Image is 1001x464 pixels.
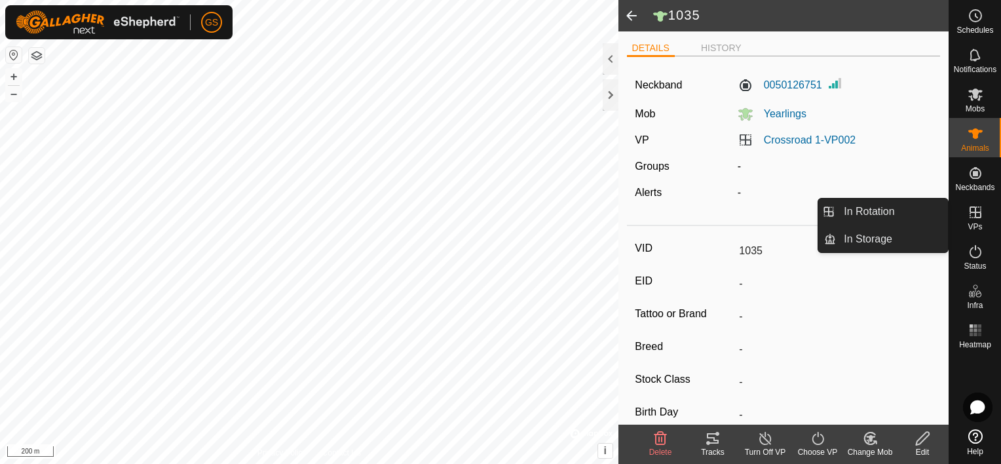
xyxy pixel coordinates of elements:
label: Neckband [635,77,682,93]
label: EID [635,273,734,290]
span: Schedules [956,26,993,34]
a: Contact Us [322,447,361,459]
label: Groups [635,161,669,172]
a: Privacy Policy [257,447,307,459]
a: In Rotation [836,199,948,225]
div: Tracks [687,446,739,458]
button: Reset Map [6,47,22,63]
button: – [6,86,22,102]
label: Breed [635,338,734,355]
span: i [604,445,607,456]
div: Turn Off VP [739,446,791,458]
a: Help [949,424,1001,461]
li: In Rotation [818,199,948,225]
span: Delete [649,448,672,457]
div: Change Mob [844,446,896,458]
span: Infra [967,301,983,309]
button: + [6,69,22,85]
span: In Rotation [844,204,894,220]
label: Birth Day [635,404,734,421]
img: Gallagher Logo [16,10,179,34]
div: - [732,159,937,174]
label: Mob [635,108,655,119]
label: VID [635,240,734,257]
span: Help [967,448,983,455]
span: Heatmap [959,341,991,349]
button: Map Layers [29,48,45,64]
div: Choose VP [791,446,844,458]
span: In Storage [844,231,892,247]
div: Edit [896,446,949,458]
label: Alerts [635,187,662,198]
li: In Storage [818,226,948,252]
li: HISTORY [696,41,747,55]
img: Signal strength [827,75,843,91]
a: Crossroad 1-VP002 [764,134,856,145]
span: Neckbands [955,184,994,191]
span: Status [964,262,986,270]
label: Tattoo or Brand [635,305,734,322]
span: GS [205,16,218,29]
span: VPs [968,223,982,231]
span: Animals [961,144,989,152]
label: VP [635,134,649,145]
span: Yearlings [753,108,806,119]
label: Stock Class [635,371,734,388]
span: Notifications [954,66,996,73]
h2: 1035 [652,7,949,24]
li: DETAILS [627,41,675,57]
span: Mobs [966,105,985,113]
div: - [732,185,937,201]
button: i [598,444,613,458]
label: 0050126751 [738,77,822,93]
a: In Storage [836,226,948,252]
